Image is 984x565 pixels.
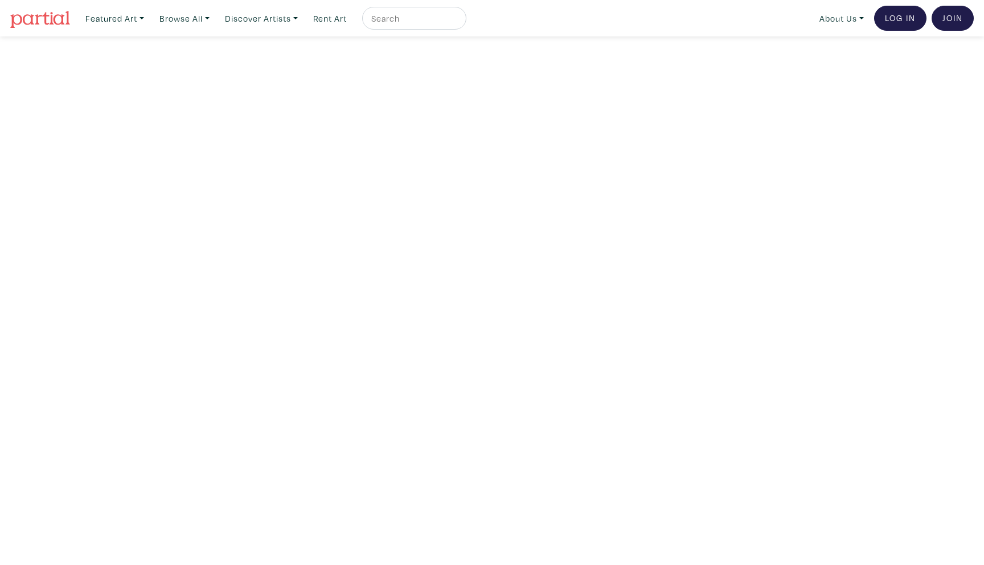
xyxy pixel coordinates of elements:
a: Rent Art [308,7,352,30]
a: Log In [874,6,926,31]
a: Featured Art [80,7,149,30]
a: About Us [814,7,869,30]
a: Join [932,6,974,31]
a: Browse All [154,7,215,30]
a: Discover Artists [220,7,303,30]
input: Search [370,11,456,26]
